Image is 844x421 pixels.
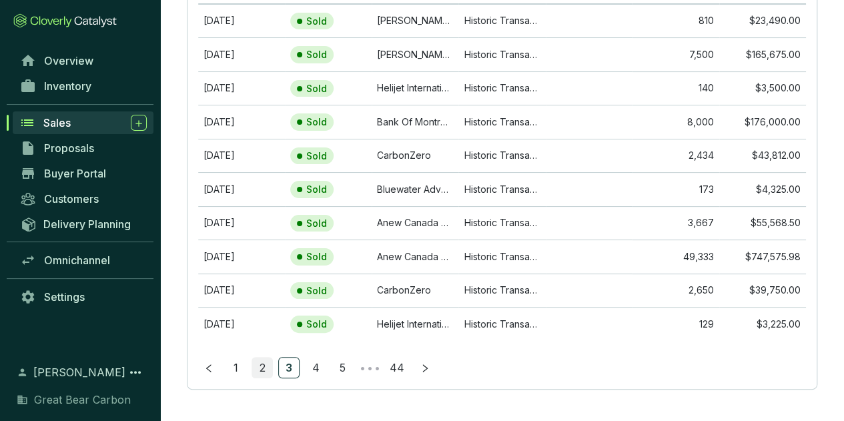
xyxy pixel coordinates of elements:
[458,240,545,274] td: Historic Transactions
[44,54,93,67] span: Overview
[719,172,806,206] td: $4,325.00
[34,392,131,408] span: Great Bear Carbon
[420,364,430,373] span: right
[358,357,380,378] span: •••
[414,357,436,378] li: Next Page
[13,162,153,185] a: Buyer Portal
[414,357,436,378] button: right
[44,254,110,267] span: Omnichannel
[719,307,806,341] td: $3,225.00
[13,187,153,210] a: Customers
[306,251,327,263] p: Sold
[198,240,285,274] td: May 12 2025
[279,358,299,378] a: 3
[33,364,125,380] span: [PERSON_NAME]
[13,249,153,272] a: Omnichannel
[226,358,246,378] a: 1
[458,139,545,173] td: Historic Transactions
[372,4,458,38] td: Ostrom Climate
[198,71,285,105] td: Jun 03 2025
[198,4,285,38] td: Jun 19 2025
[198,274,285,308] td: May 08 2025
[385,357,409,378] li: 44
[372,206,458,240] td: Anew Canada ULC
[632,240,719,274] td: 49,333
[458,172,545,206] td: Historic Transactions
[13,137,153,159] a: Proposals
[198,172,285,206] td: May 15 2025
[719,206,806,240] td: $55,568.50
[372,240,458,274] td: Anew Canada ULC
[719,240,806,274] td: $747,575.98
[372,307,458,341] td: Helijet International Inc
[719,4,806,38] td: $23,490.00
[458,71,545,105] td: Historic Transactions
[632,206,719,240] td: 3,667
[306,150,327,162] p: Sold
[44,141,94,155] span: Proposals
[306,116,327,128] p: Sold
[198,357,220,378] button: left
[306,49,327,61] p: Sold
[198,37,285,71] td: Jun 03 2025
[252,357,273,378] li: 2
[632,274,719,308] td: 2,650
[332,357,353,378] li: 5
[306,15,327,27] p: Sold
[43,218,131,231] span: Delivery Planning
[458,105,545,139] td: Historic Transactions
[44,192,99,205] span: Customers
[458,274,545,308] td: Historic Transactions
[43,116,71,129] span: Sales
[372,37,458,71] td: Ostrom Climate
[306,358,326,378] a: 4
[306,318,327,330] p: Sold
[198,206,285,240] td: May 12 2025
[632,105,719,139] td: 8,000
[278,357,300,378] li: 3
[719,139,806,173] td: $43,812.00
[372,172,458,206] td: Bluewater Adventures
[198,357,220,378] li: Previous Page
[305,357,326,378] li: 4
[198,105,285,139] td: May 27 2025
[204,364,214,373] span: left
[225,357,246,378] li: 1
[458,206,545,240] td: Historic Transactions
[44,79,91,93] span: Inventory
[632,71,719,105] td: 140
[719,71,806,105] td: $3,500.00
[306,83,327,95] p: Sold
[198,139,285,173] td: May 23 2025
[632,139,719,173] td: 2,434
[44,167,106,180] span: Buyer Portal
[306,285,327,297] p: Sold
[13,75,153,97] a: Inventory
[386,358,408,378] a: 44
[306,183,327,195] p: Sold
[332,358,352,378] a: 5
[458,307,545,341] td: Historic Transactions
[719,105,806,139] td: $176,000.00
[13,49,153,72] a: Overview
[372,105,458,139] td: Bank Of Montreal
[632,307,719,341] td: 129
[372,71,458,105] td: Helijet International Inc
[44,290,85,304] span: Settings
[358,357,380,378] li: Next 5 Pages
[632,37,719,71] td: 7,500
[372,274,458,308] td: CarbonZero
[306,218,327,230] p: Sold
[13,111,153,134] a: Sales
[632,172,719,206] td: 173
[458,4,545,38] td: Historic Transactions
[198,307,285,341] td: May 06 2025
[458,37,545,71] td: Historic Transactions
[13,213,153,235] a: Delivery Planning
[13,286,153,308] a: Settings
[372,139,458,173] td: CarbonZero
[632,4,719,38] td: 810
[719,37,806,71] td: $165,675.00
[252,358,272,378] a: 2
[719,274,806,308] td: $39,750.00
